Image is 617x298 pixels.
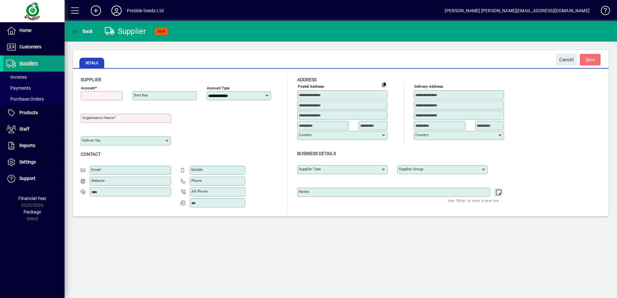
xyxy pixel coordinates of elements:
[3,94,65,104] a: Purchase Orders
[556,54,577,65] button: Cancel
[157,29,166,34] span: NEW
[6,96,44,102] span: Purchase Orders
[6,85,31,91] span: Payments
[445,5,590,16] div: [PERSON_NAME] [PERSON_NAME][EMAIL_ADDRESS][DOMAIN_NAME]
[448,197,499,204] mat-hint: Use 'Enter' to start a new line
[559,55,573,65] span: Cancel
[19,176,35,181] span: Support
[91,167,101,172] mat-label: Email
[106,5,127,16] button: Profile
[6,74,27,80] span: Invoices
[3,83,65,94] a: Payments
[19,28,31,33] span: Home
[105,26,146,36] div: Supplier
[81,86,95,90] mat-label: Account
[82,138,100,143] mat-label: Deliver via
[18,196,46,201] span: Financial Year
[299,167,321,171] mat-label: Supplier type
[585,57,588,62] span: S
[19,126,29,132] span: Staff
[82,115,114,120] mat-label: Organisation name
[299,189,309,194] mat-label: Notes
[65,25,100,37] app-page-header-button: Back
[81,77,101,82] span: Supplier
[19,44,41,49] span: Customers
[3,171,65,187] a: Support
[207,86,229,90] mat-label: Account Type
[3,72,65,83] a: Invoices
[399,167,423,171] mat-label: Supplier group
[596,1,609,22] a: Knowledge Base
[3,138,65,154] a: Reports
[19,110,38,115] span: Products
[415,133,428,137] mat-label: Country
[191,167,203,172] mat-label: Mobile
[3,154,65,170] a: Settings
[127,5,164,16] div: Prebble Seeds Ltd
[297,151,336,156] span: Business details
[580,54,601,65] button: Save
[3,23,65,39] a: Home
[379,79,389,90] button: Copy to Delivery address
[19,143,35,148] span: Reports
[3,121,65,137] a: Staff
[79,58,104,68] span: Details
[297,77,317,82] span: Address
[134,93,148,97] mat-label: Sort key
[19,61,38,66] span: Suppliers
[91,178,105,183] mat-label: Website
[191,189,207,194] mat-label: Alt Phone
[585,55,595,65] span: ave
[191,178,202,183] mat-label: Phone
[299,133,312,137] mat-label: Country
[19,159,36,164] span: Settings
[3,39,65,55] a: Customers
[71,29,93,34] span: Back
[70,25,95,37] button: Back
[81,152,101,157] span: Contact
[86,5,106,16] button: Add
[24,209,41,214] span: Package
[3,105,65,121] a: Products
